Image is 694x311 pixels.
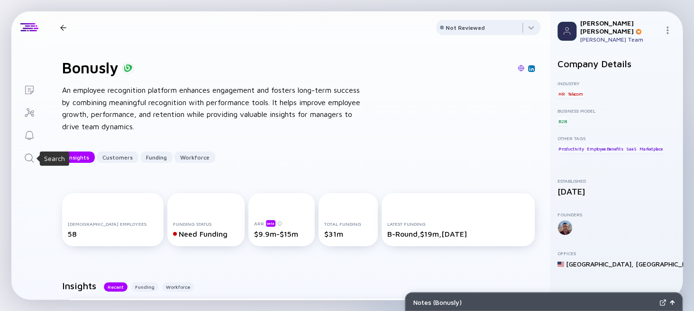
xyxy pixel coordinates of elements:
a: Lists [11,78,47,100]
div: ARR [254,220,310,227]
div: Telecom [567,89,584,98]
h2: Company Details [557,58,675,69]
div: HR [557,89,566,98]
h1: Bonusly [62,59,119,77]
div: Established [557,178,675,184]
div: Business Model [557,108,675,114]
button: Recent [104,282,128,292]
div: [PERSON_NAME] Team [580,36,660,43]
div: Employee Benefits [586,144,624,153]
div: Customers [97,150,138,165]
div: An employee recognition platform enhances engagement and fosters long-term success by combining m... [62,84,365,133]
div: Total Funding [324,221,372,227]
div: SaaS [625,144,637,153]
div: Insights [62,150,95,165]
div: Industry [557,80,675,86]
div: [PERSON_NAME] [PERSON_NAME] [580,19,660,35]
img: Expand Notes [659,299,666,306]
div: B2B [557,116,567,126]
button: Funding [131,282,158,292]
div: Not Reviewed [446,24,485,31]
button: Customers [97,151,138,163]
a: Search [11,146,47,169]
div: Search [44,154,65,163]
button: Funding [140,151,173,163]
div: Funding [140,150,173,165]
img: Bonusly Linkedin Page [529,66,534,71]
button: Workforce [174,151,215,163]
img: Menu [664,27,671,34]
h2: Insights [62,280,96,291]
div: Funding Status [173,221,239,227]
div: Latest Funding [387,221,529,227]
div: $9.9m-$15m [254,230,310,238]
div: Founders [557,212,675,217]
img: United States Flag [557,261,564,267]
div: Notes ( Bonusly ) [413,298,656,306]
div: Marketplace [639,144,664,153]
a: Investor Map [11,100,47,123]
div: [DEMOGRAPHIC_DATA] Employees [68,221,158,227]
img: Profile Picture [557,22,576,41]
div: 58 [68,230,158,238]
button: Insights [62,151,95,163]
div: Productivity [557,144,585,153]
div: [GEOGRAPHIC_DATA] , [566,260,634,268]
img: Open Notes [670,300,675,305]
div: [DATE] [557,187,675,196]
div: Other Tags [557,135,675,141]
button: Workforce [162,282,194,292]
a: Reminders [11,123,47,146]
div: $31m [324,230,372,238]
div: beta [266,220,275,227]
div: B-Round, $19m, [DATE] [387,230,529,238]
div: Workforce [174,150,215,165]
div: Offices [557,250,675,256]
div: Need Funding [173,230,239,238]
img: Bonusly Website [518,65,524,71]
